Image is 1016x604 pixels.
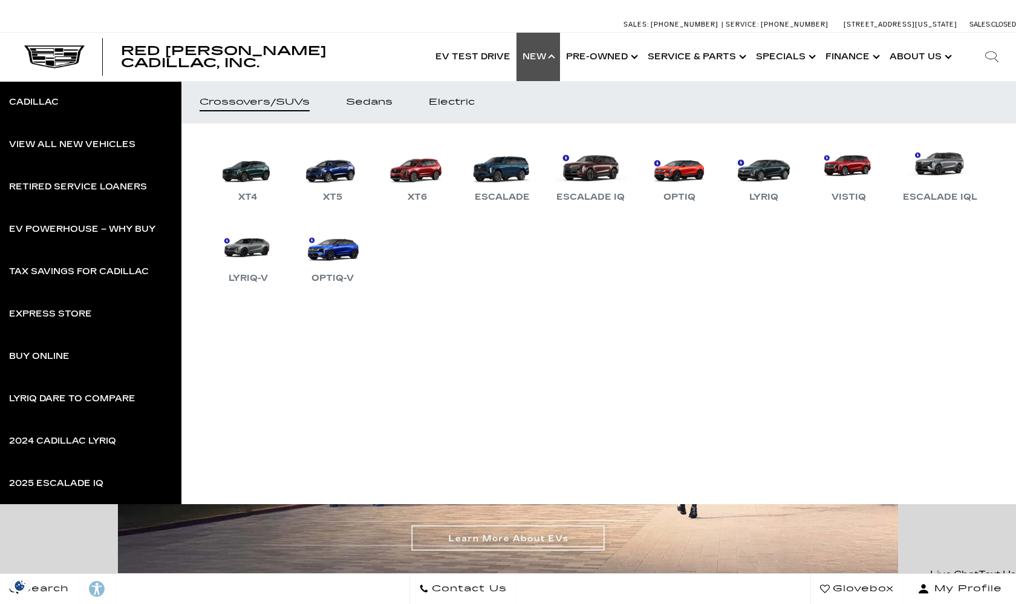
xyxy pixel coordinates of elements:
a: Specials [750,33,819,81]
div: 2025 Escalade IQ [9,479,103,488]
a: Glovebox [810,574,904,604]
div: Electric [429,98,475,107]
span: Red [PERSON_NAME] Cadillac, Inc. [121,44,327,70]
div: XT5 [317,190,348,205]
span: Glovebox [830,580,894,597]
div: Escalade IQL [897,190,983,205]
a: XT5 [296,142,369,205]
a: LYRIQ [728,142,800,205]
a: [STREET_ADDRESS][US_STATE] [844,21,957,28]
a: VISTIQ [812,142,885,205]
div: VISTIQ [825,190,872,205]
a: New [516,33,560,81]
a: XT4 [212,142,284,205]
span: Closed [991,21,1016,28]
div: LYRIQ [743,190,784,205]
span: Sales: [969,21,991,28]
button: Open user profile menu [904,574,1016,604]
div: Escalade [469,190,536,205]
a: Service & Parts [642,33,750,81]
a: Pre-Owned [560,33,642,81]
a: Electric [411,81,493,123]
a: Escalade [466,142,538,205]
a: Service: [PHONE_NUMBER] [721,21,832,28]
span: My Profile [930,580,1002,597]
a: Crossovers/SUVs [181,81,328,123]
span: Search [19,580,69,597]
div: Buy Online [9,352,70,361]
div: 2024 Cadillac LYRIQ [9,437,116,445]
span: Contact Us [429,580,507,597]
span: Service: [726,21,759,28]
div: Crossovers/SUVs [200,98,310,107]
a: EV Test Drive [429,33,516,81]
a: Red [PERSON_NAME] Cadillac, Inc. [121,45,417,69]
div: XT4 [232,190,264,205]
img: Opt-Out Icon [6,579,34,592]
div: Sedans [346,98,392,107]
div: EV Powerhouse – Why Buy [9,225,155,234]
a: Escalade IQ [550,142,631,205]
span: [PHONE_NUMBER] [651,21,718,28]
a: Sales: [PHONE_NUMBER] [624,21,721,28]
div: Cadillac [9,98,59,107]
div: Tax Savings for Cadillac [9,268,149,276]
div: View All New Vehicles [9,140,135,149]
a: XT6 [381,142,454,205]
a: Sedans [328,81,411,123]
a: Escalade IQL [897,142,983,205]
section: Click to Open Cookie Consent Modal [6,579,34,592]
div: Escalade IQ [550,190,631,205]
div: Retired Service Loaners [9,183,147,191]
a: Finance [819,33,884,81]
div: Express Store [9,310,92,318]
div: LYRIQ-V [223,271,274,286]
a: Contact Us [409,574,516,604]
div: LYRIQ Dare to Compare [9,395,135,403]
a: OPTIQ [643,142,715,205]
div: OPTIQ-V [305,271,360,286]
a: LYRIQ-V [212,223,284,286]
a: About Us [884,33,956,81]
div: XT6 [402,190,433,205]
div: OPTIQ [657,190,702,205]
span: [PHONE_NUMBER] [761,21,829,28]
img: Cadillac Dark Logo with Cadillac White Text [24,45,85,68]
span: Sales: [624,21,649,28]
a: OPTIQ-V [296,223,369,286]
